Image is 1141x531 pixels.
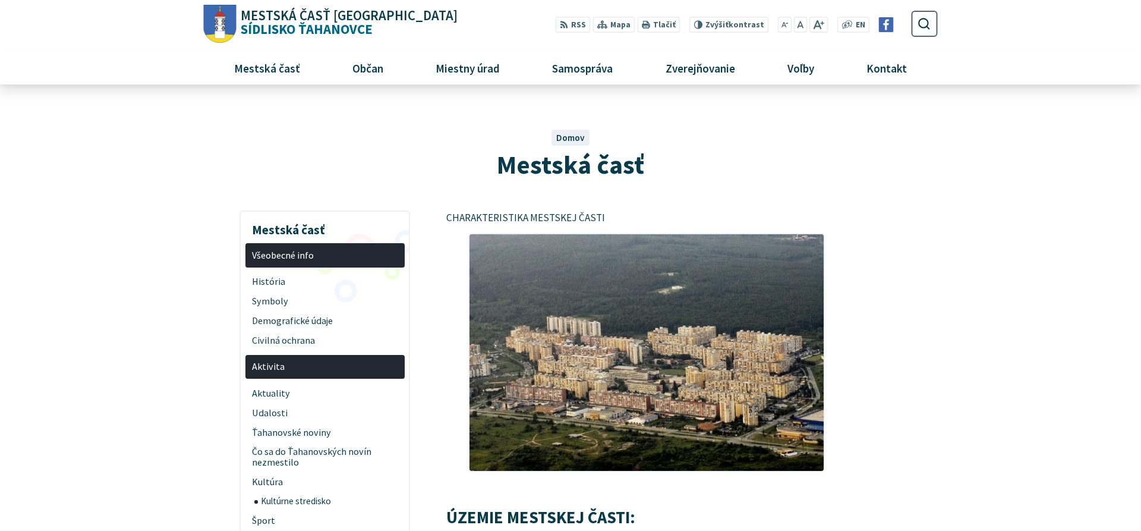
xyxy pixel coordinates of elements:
a: RSS [555,17,590,33]
button: Zmenšiť veľkosť písma [777,17,792,33]
button: Nastaviť pôvodnú veľkosť písma [794,17,807,33]
span: Symboly [252,291,398,311]
span: kontrast [705,20,764,30]
a: Aktivita [245,355,405,379]
span: Civilná ochrana [252,331,398,350]
button: Tlačiť [637,17,680,33]
button: Zvýšiťkontrast [689,17,768,33]
span: Aktivita [252,357,398,377]
span: Občan [348,52,388,84]
a: EN [852,19,868,32]
span: Mestská časť [230,52,305,84]
span: Udalosti [252,403,398,423]
span: Samospráva [548,52,617,84]
a: Voľby [765,52,836,84]
span: Kontakt [862,52,911,84]
span: RSS [571,19,586,32]
span: Sídlisko Ťahanovce [236,9,458,36]
span: Zvýšiť [705,20,729,30]
span: Voľby [783,52,818,84]
span: Šport [252,511,398,530]
a: Šport [245,511,405,530]
span: Demografické údaje [252,311,398,331]
a: Kultúrne stredisko [254,492,405,511]
span: ÚZEMIE MESTSKEJ ČASTI: [446,507,635,528]
span: Miestny úrad [431,52,505,84]
p: CHARAKTERISTIKA MESTSKEJ ČASTI [446,210,847,226]
span: Mapa [610,19,631,32]
span: Čo sa do Ťahanovských novín nezmestilo [252,442,398,473]
a: Samospráva [531,52,635,84]
a: Čo sa do Ťahanovských novín nezmestilo [245,442,405,473]
span: EN [856,19,865,32]
span: Ťahanovské noviny [252,423,398,442]
a: Kultúra [245,473,405,492]
span: Aktuality [252,384,398,403]
img: Prejsť na domovskú stránku [203,5,236,43]
h3: Mestská časť [245,214,405,239]
a: Symboly [245,291,405,311]
a: Miestny úrad [414,52,522,84]
a: Mestská časť [213,52,322,84]
a: Aktuality [245,384,405,403]
a: Civilná ochrana [245,331,405,350]
span: Kultúra [252,473,398,492]
a: Občan [331,52,405,84]
span: Mestská časť [GEOGRAPHIC_DATA] [241,9,458,23]
a: Zverejňovanie [644,52,757,84]
button: Zväčšiť veľkosť písma [809,17,828,33]
span: Mestská časť [497,148,644,181]
span: Všeobecné info [252,246,398,265]
span: Tlačiť [653,20,676,30]
span: Zverejňovanie [661,52,739,84]
a: Kontakt [844,52,928,84]
a: Udalosti [245,403,405,423]
a: História [245,272,405,291]
a: Mapa [592,17,635,33]
a: Ťahanovské noviny [245,423,405,442]
span: Kultúrne stredisko [261,492,398,511]
a: Logo Sídlisko Ťahanovce, prejsť na domovskú stránku. [203,5,457,43]
a: Všeobecné info [245,243,405,268]
a: Domov [556,132,585,143]
a: Demografické údaje [245,311,405,331]
span: História [252,272,398,291]
img: Prejsť na Facebook stránku [879,17,894,32]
